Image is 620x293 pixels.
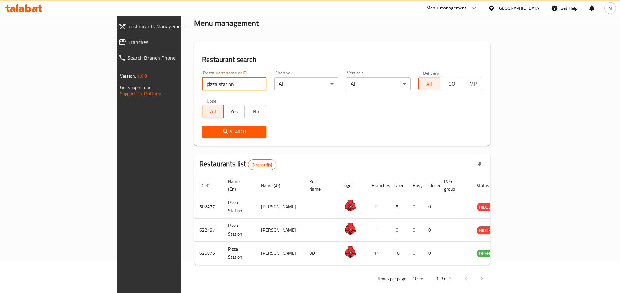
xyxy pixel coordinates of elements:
div: Menu-management [427,4,467,12]
td: Pizza Station [223,195,256,219]
button: TMP [461,77,482,90]
td: 1 [366,219,389,242]
h2: Menu management [194,18,259,28]
a: Branches [113,34,220,50]
button: All [418,77,440,90]
span: Name (Ar) [261,182,289,189]
img: Pizza Station [342,197,359,214]
p: 1-3 of 3 [436,275,452,283]
span: All [421,79,437,89]
button: No [244,105,266,118]
td: 10 [389,242,408,265]
td: 5 [389,195,408,219]
span: Name (En) [228,177,248,193]
a: Support.OpsPlatform [120,90,161,98]
span: Version: [120,72,136,80]
div: Export file [472,157,488,172]
span: M [608,5,612,12]
a: Restaurants Management [113,19,220,34]
span: Ref. Name [309,177,329,193]
img: Pizza Station [342,220,359,237]
span: POS group [444,177,463,193]
td: [PERSON_NAME] [256,219,304,242]
div: HIDDEN [477,203,496,211]
th: Logo [337,175,366,195]
span: HIDDEN [477,227,496,234]
td: 0 [389,219,408,242]
div: All [274,77,338,90]
span: Status [477,182,498,189]
div: [GEOGRAPHIC_DATA] [497,5,541,12]
td: 0 [423,195,439,219]
button: All [202,105,224,118]
td: 0 [423,242,439,265]
th: Branches [366,175,389,195]
span: OPEN [477,250,493,257]
td: Pizza Station [223,242,256,265]
span: Get support on: [120,83,150,91]
td: 0 [423,219,439,242]
span: Yes [226,107,242,116]
span: TMP [464,79,480,89]
td: 0 [408,195,423,219]
span: ID [199,182,212,189]
div: Rows per page: [410,274,426,284]
a: Search Branch Phone [113,50,220,66]
label: Delivery [423,71,439,75]
span: Search Branch Phone [127,54,215,62]
div: Total records count [248,159,276,170]
td: 9 [366,195,389,219]
span: No [247,107,263,116]
img: Pizza Station [342,244,359,260]
button: Yes [223,105,245,118]
span: TGO [443,79,459,89]
span: Branches [127,38,215,46]
table: enhanced table [194,175,528,265]
td: 14 [366,242,389,265]
td: 0 [408,242,423,265]
span: 1.0.0 [137,72,147,80]
span: HIDDEN [477,203,496,211]
h2: Restaurant search [202,55,482,65]
th: Closed [423,175,439,195]
div: All [346,77,410,90]
td: [PERSON_NAME] [256,195,304,219]
button: TGO [440,77,461,90]
label: Upsell [207,98,219,103]
span: Restaurants Management [127,23,215,30]
h2: Restaurants list [199,159,276,170]
td: 0 [408,219,423,242]
th: Open [389,175,408,195]
button: Search [202,126,266,138]
span: Search [207,128,261,136]
td: [PERSON_NAME] [256,242,304,265]
span: 3 record(s) [248,162,276,168]
td: OD [304,242,337,265]
th: Busy [408,175,423,195]
td: Pizza Station [223,219,256,242]
p: Rows per page: [378,275,407,283]
span: All [205,107,221,116]
input: Search for restaurant name or ID.. [202,77,266,90]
